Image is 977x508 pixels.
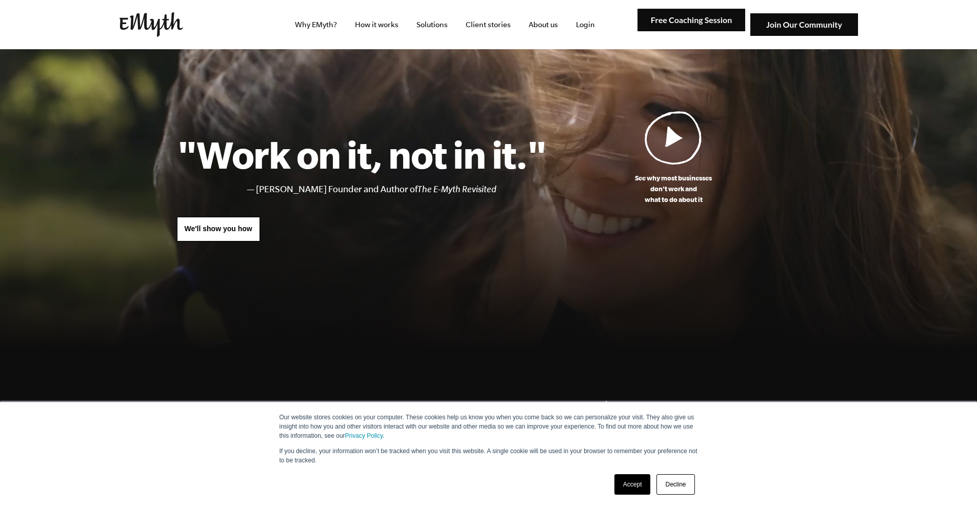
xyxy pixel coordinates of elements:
img: Free Coaching Session [637,9,745,32]
i: The E-Myth Revisited [417,184,496,194]
a: Decline [656,474,694,495]
p: Our website stores cookies on your computer. These cookies help us know you when you come back so... [280,413,698,440]
span: We'll show you how [185,225,252,233]
a: Privacy Policy [345,432,383,439]
a: We'll show you how [177,217,260,241]
img: Join Our Community [750,13,858,36]
a: See why most businessesdon't work andwhat to do about it [547,111,801,205]
a: Accept [614,474,651,495]
p: See why most businesses don't work and what to do about it [547,173,801,205]
img: EMyth [119,12,183,37]
h1: "Work on it, not in it." [177,132,547,177]
p: If you decline, your information won’t be tracked when you visit this website. A single cookie wi... [280,446,698,465]
img: Play Video [645,111,702,165]
li: [PERSON_NAME] Founder and Author of [256,182,547,197]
